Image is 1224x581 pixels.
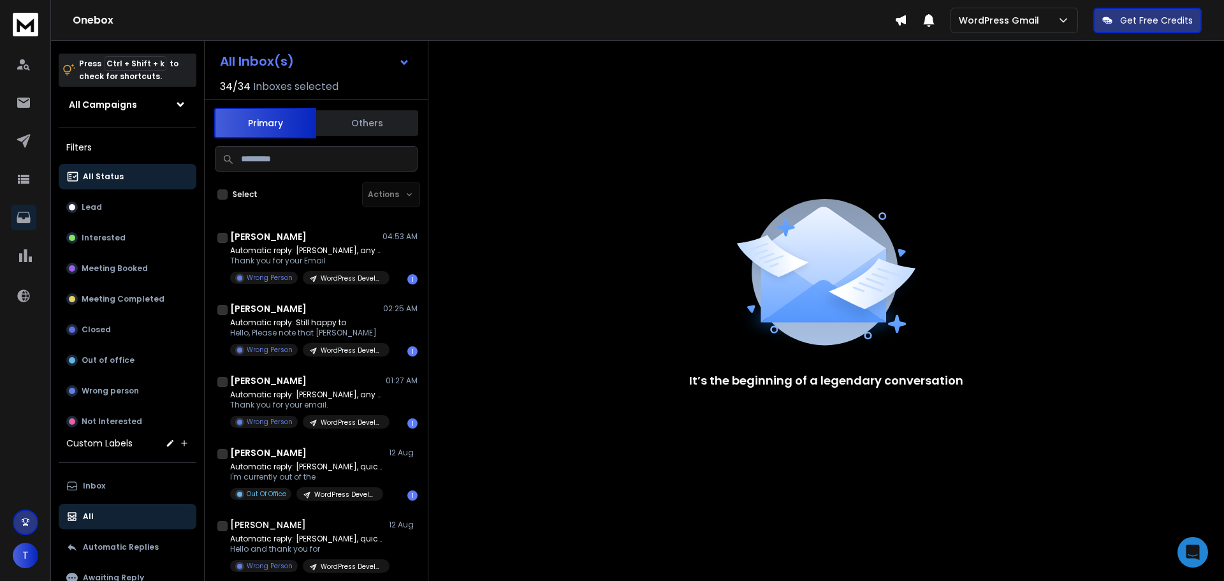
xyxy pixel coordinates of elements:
[230,318,383,328] p: Automatic reply: Still happy to
[314,490,375,499] p: WordPress Development - August
[79,57,178,83] p: Press to check for shortcuts.
[959,14,1044,27] p: WordPress Gmail
[73,13,894,28] h1: Onebox
[230,544,383,554] p: Hello and thank you for
[407,274,418,284] div: 1
[321,274,382,283] p: WordPress Development - August
[230,256,383,266] p: Thank you for your Email
[69,98,137,111] h1: All Campaigns
[689,372,963,390] p: It’s the beginning of a legendary conversation
[59,409,196,434] button: Not Interested
[230,328,383,338] p: Hello, Please note that [PERSON_NAME]
[230,446,307,459] h1: [PERSON_NAME]
[389,448,418,458] p: 12 Aug
[59,164,196,189] button: All Status
[13,543,38,568] button: T
[59,286,196,312] button: Meeting Completed
[59,378,196,404] button: Wrong person
[220,79,251,94] span: 34 / 34
[1093,8,1202,33] button: Get Free Credits
[316,109,418,137] button: Others
[407,418,418,429] div: 1
[82,263,148,274] p: Meeting Booked
[321,418,382,427] p: WordPress Development - August
[59,473,196,499] button: Inbox
[230,230,307,243] h1: [PERSON_NAME]
[59,225,196,251] button: Interested
[82,233,126,243] p: Interested
[82,386,139,396] p: Wrong person
[220,55,294,68] h1: All Inbox(s)
[59,138,196,156] h3: Filters
[66,437,133,450] h3: Custom Labels
[1120,14,1193,27] p: Get Free Credits
[59,348,196,373] button: Out of office
[253,79,339,94] h3: Inboxes selected
[82,325,111,335] p: Closed
[83,511,94,522] p: All
[59,317,196,342] button: Closed
[247,561,293,571] p: Wrong Person
[407,490,418,501] div: 1
[210,48,420,74] button: All Inbox(s)
[105,56,166,71] span: Ctrl + Shift + k
[382,232,418,242] p: 04:53 AM
[83,542,159,552] p: Automatic Replies
[230,302,307,315] h1: [PERSON_NAME]
[59,504,196,529] button: All
[247,417,293,427] p: Wrong Person
[230,400,383,410] p: Thank you for your email.
[13,13,38,36] img: logo
[230,390,383,400] p: Automatic reply: [PERSON_NAME], any thoughts
[321,346,382,355] p: WordPress Development - August
[247,489,286,499] p: Out Of Office
[82,416,142,427] p: Not Interested
[59,534,196,560] button: Automatic Replies
[1177,537,1208,568] div: Open Intercom Messenger
[407,346,418,357] div: 1
[59,92,196,117] button: All Campaigns
[83,481,105,491] p: Inbox
[383,304,418,314] p: 02:25 AM
[230,462,383,472] p: Automatic reply: [PERSON_NAME], quick website
[386,376,418,386] p: 01:27 AM
[230,518,306,531] h1: [PERSON_NAME]
[233,189,258,200] label: Select
[230,472,383,482] p: I'm currently out of the
[247,345,293,355] p: Wrong Person
[59,195,196,220] button: Lead
[82,294,164,304] p: Meeting Completed
[82,355,135,365] p: Out of office
[59,256,196,281] button: Meeting Booked
[230,246,383,256] p: Automatic reply: [PERSON_NAME], any thoughts
[389,520,418,530] p: 12 Aug
[230,374,307,387] h1: [PERSON_NAME]
[247,273,293,283] p: Wrong Person
[321,562,382,571] p: WordPress Development - August
[82,202,102,212] p: Lead
[230,534,383,544] p: Automatic reply: [PERSON_NAME], quick website
[214,108,316,138] button: Primary
[83,172,124,182] p: All Status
